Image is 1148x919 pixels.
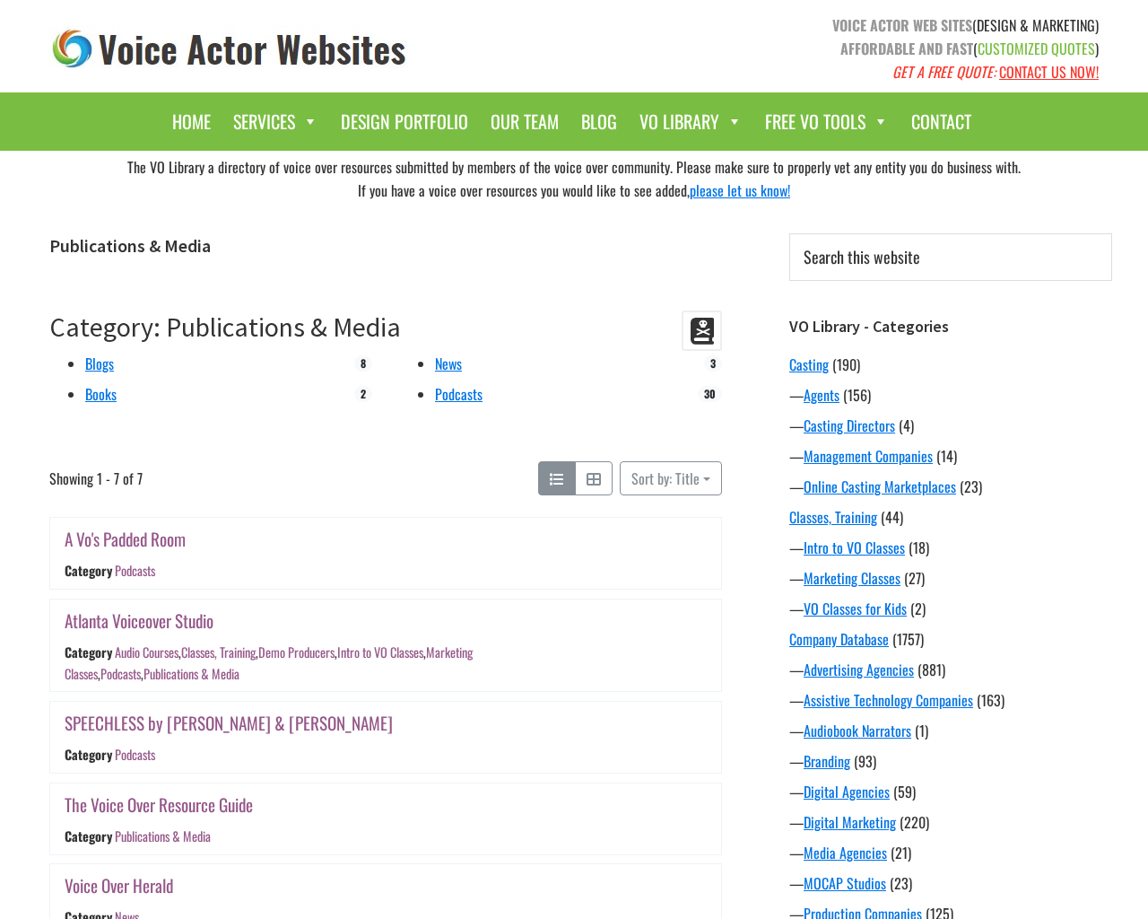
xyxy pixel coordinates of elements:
a: Podcasts [100,664,141,683]
span: (59) [893,781,916,802]
span: (156) [843,384,871,406]
a: A Vo's Padded Room [65,526,186,552]
span: (190) [832,354,860,375]
a: Voice Over Herald [65,872,173,898]
span: (1757) [892,628,924,650]
a: Classes, Training [789,506,877,528]
a: VO Library [631,101,752,142]
span: (4) [899,415,914,436]
span: CUSTOMIZED QUOTES [978,38,1095,59]
div: — [789,537,1112,558]
span: Showing 1 - 7 of 7 [49,461,143,495]
img: voice_actor_websites_logo [49,25,410,73]
a: MOCAP Studios [804,872,886,894]
a: Audio Courses [115,643,178,661]
a: Audiobook Narrators [804,720,911,741]
div: — [789,567,1112,589]
a: Advertising Agencies [804,659,914,680]
span: (2) [910,598,926,619]
h3: VO Library - Categories [789,317,1112,337]
span: (220) [900,811,929,833]
a: Digital Marketing [804,811,896,833]
a: VO Classes for Kids [804,598,907,619]
strong: AFFORDABLE AND FAST [840,38,973,59]
a: Intro to VO Classes [337,643,423,661]
a: Digital Agencies [804,781,890,802]
a: Management Companies [804,445,933,467]
a: Branding [804,750,850,772]
a: please let us know! [690,179,790,201]
div: — [789,445,1112,467]
a: News [435,353,462,374]
a: SPEECHLESS by [PERSON_NAME] & [PERSON_NAME] [65,710,393,736]
div: Category [65,745,112,764]
div: — [789,598,1112,619]
button: Sort by: Title [620,461,722,495]
div: — [789,781,1112,802]
span: (881) [918,659,945,680]
a: Demo Producers [258,643,335,661]
div: Category [65,827,112,845]
a: Blogs [85,353,114,374]
span: 2 [354,386,372,402]
div: — [789,842,1112,863]
a: Contact [902,101,980,142]
span: (163) [977,689,1004,711]
a: CONTACT US NOW! [999,61,1099,83]
p: (DESIGN & MARKETING) ( ) [587,13,1099,83]
a: Publications & Media [143,664,239,683]
a: Online Casting Marketplaces [804,476,956,497]
span: (23) [890,872,912,894]
a: Atlanta Voiceover Studio [65,608,213,634]
a: Books [85,383,117,405]
div: The VO Library a directory of voice over resources submitted by members of the voice over communi... [36,151,1112,206]
span: (27) [904,567,925,589]
div: — [789,476,1112,497]
a: Podcasts [115,745,155,764]
a: Services [224,101,327,142]
span: (23) [960,476,982,497]
span: (18) [909,537,929,558]
div: — [789,415,1112,436]
a: Podcasts [435,383,483,405]
span: (1) [915,720,928,741]
input: Search this website [789,233,1112,281]
a: Agents [804,384,839,406]
a: Home [163,101,220,142]
div: — [789,872,1112,894]
div: — [789,659,1112,680]
a: Design Portfolio [332,101,477,142]
div: , , , , , , [65,643,473,682]
div: — [789,750,1112,772]
em: GET A FREE QUOTE: [892,61,996,83]
span: 3 [704,355,722,372]
a: The Voice Over Resource Guide [65,792,253,818]
div: Category [65,643,112,661]
a: Marketing Classes [65,643,473,682]
span: 8 [354,355,372,372]
span: (14) [936,445,957,467]
a: Assistive Technology Companies [804,689,973,711]
a: Category: Publications & Media [49,310,401,344]
a: Podcasts [115,562,155,581]
a: Media Agencies [804,842,887,863]
div: Category [65,562,112,581]
a: Classes, Training [181,643,256,661]
span: 30 [698,386,722,402]
a: Casting [789,354,829,375]
a: Marketing Classes [804,567,900,589]
a: Company Database [789,628,889,650]
span: (21) [891,842,911,863]
a: Intro to VO Classes [804,537,905,558]
div: — [789,384,1112,406]
div: — [789,811,1112,833]
a: Our Team [482,101,568,142]
div: — [789,689,1112,711]
div: — [789,720,1112,741]
strong: VOICE ACTOR WEB SITES [832,14,972,36]
a: Free VO Tools [756,101,898,142]
a: Casting Directors [804,415,895,436]
span: (44) [881,506,903,528]
h1: Publications & Media [49,235,722,257]
a: Blog [572,101,626,142]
